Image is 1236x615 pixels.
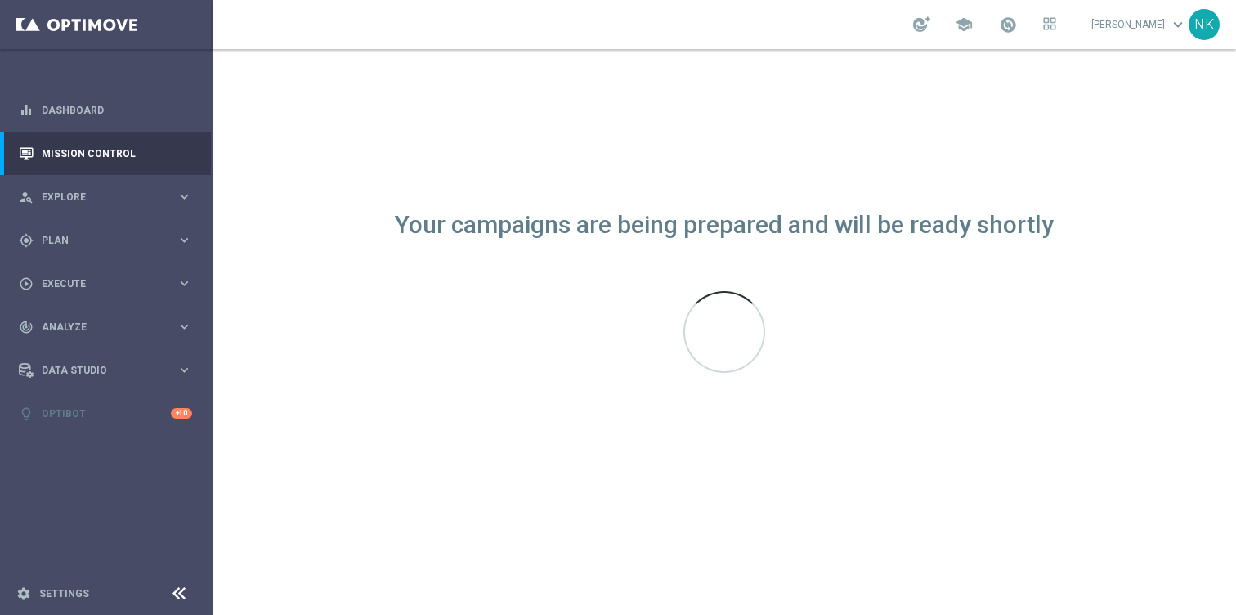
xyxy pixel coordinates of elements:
[171,408,192,419] div: +10
[42,322,177,332] span: Analyze
[19,103,34,118] i: equalizer
[19,276,177,291] div: Execute
[19,276,34,291] i: play_circle_outline
[39,589,89,599] a: Settings
[1090,12,1189,37] a: [PERSON_NAME]
[42,279,177,289] span: Execute
[42,392,171,435] a: Optibot
[177,362,192,378] i: keyboard_arrow_right
[19,320,177,334] div: Analyze
[19,320,34,334] i: track_changes
[19,233,34,248] i: gps_fixed
[177,319,192,334] i: keyboard_arrow_right
[42,236,177,245] span: Plan
[19,406,34,421] i: lightbulb
[177,189,192,204] i: keyboard_arrow_right
[19,233,177,248] div: Plan
[1189,9,1220,40] div: NK
[42,366,177,375] span: Data Studio
[42,192,177,202] span: Explore
[19,132,192,175] div: Mission Control
[177,232,192,248] i: keyboard_arrow_right
[19,392,192,435] div: Optibot
[1169,16,1187,34] span: keyboard_arrow_down
[19,190,34,204] i: person_search
[19,363,177,378] div: Data Studio
[19,88,192,132] div: Dashboard
[42,88,192,132] a: Dashboard
[42,132,192,175] a: Mission Control
[177,276,192,291] i: keyboard_arrow_right
[955,16,973,34] span: school
[16,586,31,601] i: settings
[395,218,1054,232] div: Your campaigns are being prepared and will be ready shortly
[19,190,177,204] div: Explore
